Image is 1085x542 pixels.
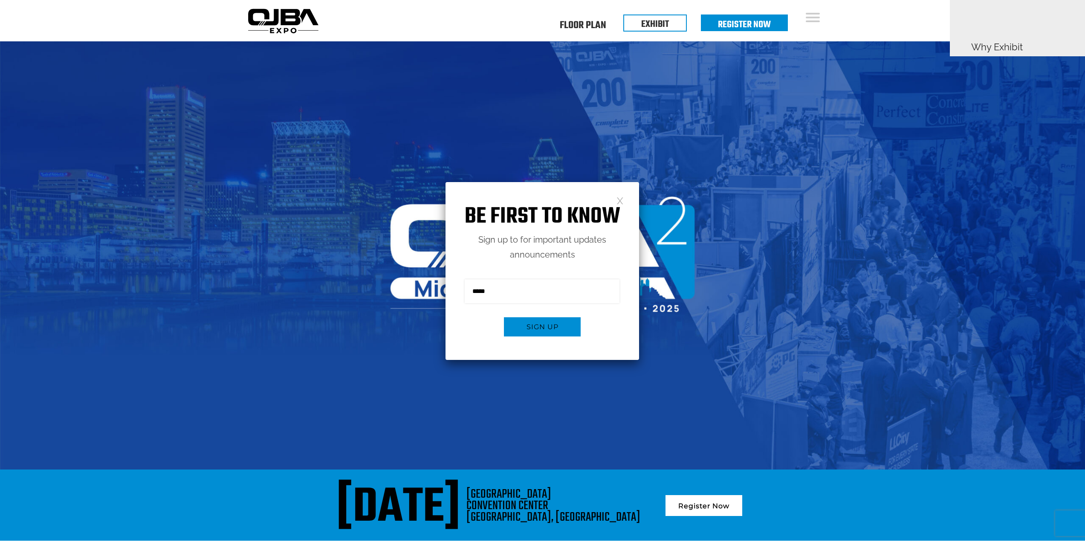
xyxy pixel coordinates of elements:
a: EXHIBIT [641,17,669,32]
a: Register Now [718,17,771,32]
p: Sign up to for important updates announcements [446,232,639,262]
div: [DATE] [336,489,460,528]
div: [GEOGRAPHIC_DATA] CONVENTION CENTER [GEOGRAPHIC_DATA], [GEOGRAPHIC_DATA] [466,489,640,523]
a: Register Now [665,495,742,516]
button: Sign up [504,317,581,336]
h1: Be first to know [446,203,639,230]
a: Close [616,197,624,204]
